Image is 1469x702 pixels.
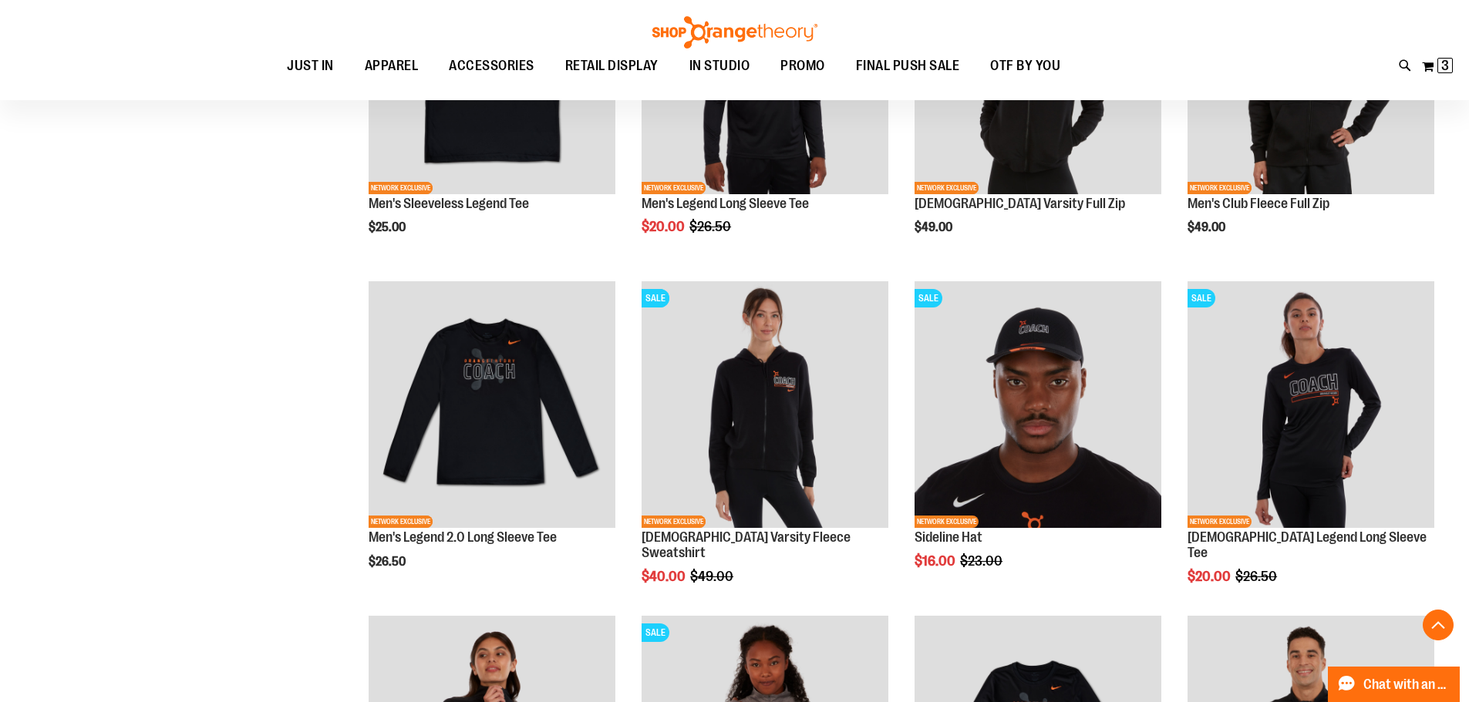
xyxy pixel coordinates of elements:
[1188,529,1427,560] a: [DEMOGRAPHIC_DATA] Legend Long Sleeve Tee
[1188,196,1329,211] a: Men's Club Fleece Full Zip
[915,281,1161,528] img: Sideline Hat primary image
[369,220,408,234] span: $25.00
[915,553,958,569] span: $16.00
[1188,182,1252,194] span: NETWORK EXCLUSIVE
[642,182,706,194] span: NETWORK EXCLUSIVE
[642,529,851,560] a: [DEMOGRAPHIC_DATA] Varsity Fleece Sweatshirt
[642,289,669,307] span: SALE
[642,516,706,528] span: NETWORK EXCLUSIVE
[915,220,955,234] span: $49.00
[915,529,982,545] a: Sideline Hat
[642,219,687,234] span: $20.00
[365,49,419,83] span: APPAREL
[287,49,334,83] span: JUST IN
[369,281,615,530] a: OTF Mens Coach FA23 Legend 2.0 LS Tee - Black primary imageNETWORK EXCLUSIVENETWORK EXCLUSIVE
[1188,516,1252,528] span: NETWORK EXCLUSIVE
[1188,281,1434,530] a: OTF Ladies Coach FA22 Legend LS Tee - Black primary imageSALENETWORK EXCLUSIVE
[1441,58,1449,73] span: 3
[642,196,809,211] a: Men's Legend Long Sleeve Tee
[650,16,820,49] img: Shop Orangetheory
[361,274,623,608] div: product
[915,182,979,194] span: NETWORK EXCLUSIVE
[915,516,979,528] span: NETWORK EXCLUSIVE
[960,553,1005,569] span: $23.00
[915,196,1125,211] a: [DEMOGRAPHIC_DATA] Varsity Full Zip
[780,49,825,83] span: PROMO
[1188,220,1228,234] span: $49.00
[1188,569,1233,584] span: $20.00
[449,49,534,83] span: ACCESSORIES
[689,49,750,83] span: IN STUDIO
[1363,677,1450,692] span: Chat with an Expert
[369,182,433,194] span: NETWORK EXCLUSIVE
[642,281,888,528] img: OTF Ladies Coach FA22 Varsity Fleece Full Zip - Black primary image
[369,529,557,545] a: Men's Legend 2.0 Long Sleeve Tee
[369,516,433,528] span: NETWORK EXCLUSIVE
[1180,274,1442,623] div: product
[642,281,888,530] a: OTF Ladies Coach FA22 Varsity Fleece Full Zip - Black primary imageSALENETWORK EXCLUSIVESALENETWO...
[634,274,896,623] div: product
[915,281,1161,530] a: Sideline Hat primary imageSALENETWORK EXCLUSIVE
[856,49,960,83] span: FINAL PUSH SALE
[915,289,942,307] span: SALE
[369,196,529,211] a: Men's Sleeveless Legend Tee
[990,49,1060,83] span: OTF BY YOU
[690,569,736,584] span: $49.00
[642,623,669,642] span: SALE
[565,49,659,83] span: RETAIL DISPLAY
[1188,281,1434,528] img: OTF Ladies Coach FA22 Legend LS Tee - Black primary image
[369,555,408,569] span: $26.50
[1423,610,1454,640] button: Back To Top
[369,281,615,528] img: OTF Mens Coach FA23 Legend 2.0 LS Tee - Black primary image
[689,219,733,234] span: $26.50
[1235,569,1279,584] span: $26.50
[642,569,688,584] span: $40.00
[1188,289,1215,307] span: SALE
[907,274,1169,608] div: product
[1328,667,1461,702] button: Chat with an Expert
